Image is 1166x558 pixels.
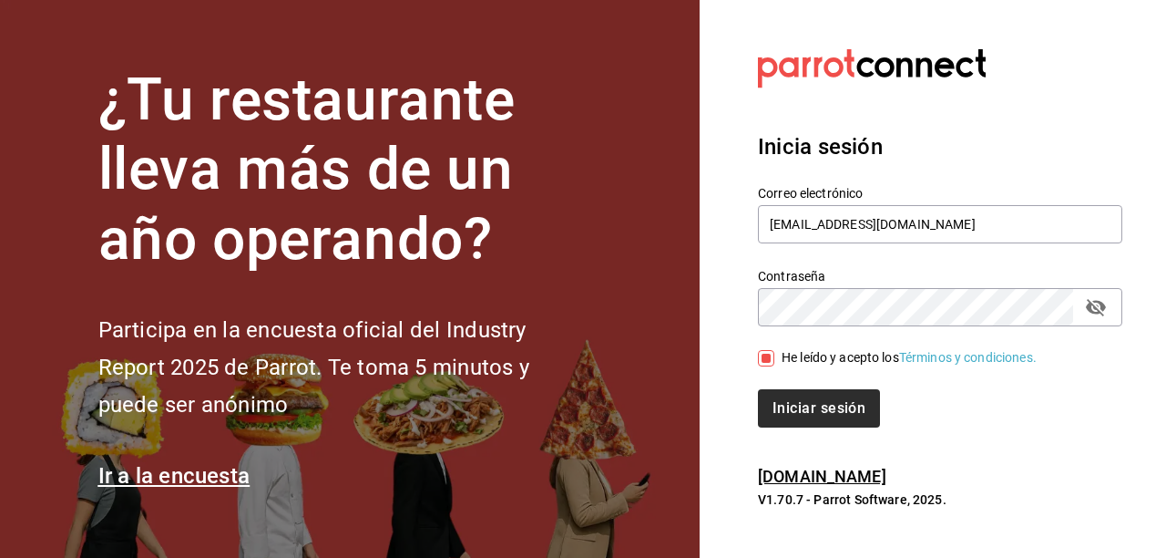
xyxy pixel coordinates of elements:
[758,186,1122,199] label: Correo electrónico
[899,350,1037,365] a: Términos y condiciones.
[98,463,251,489] a: Ir a la encuesta
[758,389,880,428] button: Iniciar sesión
[782,348,1037,367] div: He leído y acepto los
[758,491,1122,509] p: V1.70.7 - Parrot Software, 2025.
[98,312,590,423] h2: Participa en la encuesta oficial del Industry Report 2025 de Parrot. Te toma 5 minutos y puede se...
[98,66,590,275] h1: ¿Tu restaurante lleva más de un año operando?
[758,205,1122,243] input: Ingresa tu correo electrónico
[758,130,1122,163] h3: Inicia sesión
[758,467,886,486] a: [DOMAIN_NAME]
[758,269,1122,282] label: Contraseña
[1080,292,1111,323] button: passwordField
